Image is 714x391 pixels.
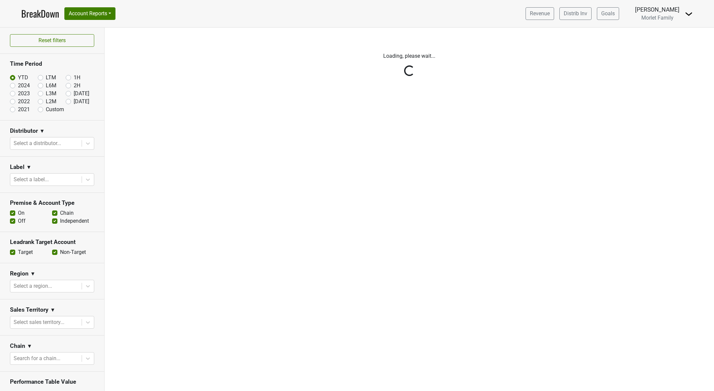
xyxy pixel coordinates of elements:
[225,52,594,60] p: Loading, please wait...
[21,7,59,21] a: BreakDown
[559,7,592,20] a: Distrib Inv
[641,15,674,21] span: Morlet Family
[685,10,693,18] img: Dropdown Menu
[635,5,679,14] div: [PERSON_NAME]
[526,7,554,20] a: Revenue
[64,7,115,20] button: Account Reports
[597,7,619,20] a: Goals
